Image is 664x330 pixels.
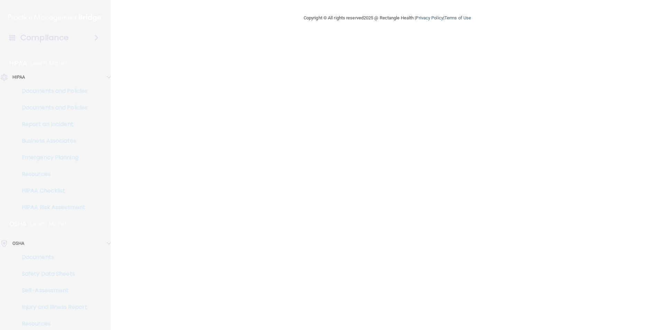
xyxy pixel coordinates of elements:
[12,239,24,248] p: OSHA
[30,59,67,68] p: Learn More!
[12,73,25,81] p: HIPAA
[261,7,514,29] div: Copyright © All rights reserved 2025 @ Rectangle Health | |
[4,171,99,178] p: Resources
[4,287,99,294] p: Self-Assessment
[4,88,99,95] p: Documents and Policies
[8,11,102,25] img: PMB logo
[4,154,99,161] p: Emergency Planning
[9,220,27,228] p: OSHA
[30,220,67,228] p: Learn More!
[9,59,27,68] p: HIPAA
[444,15,471,20] a: Terms of Use
[4,104,99,111] p: Documents and Policies
[4,320,99,327] p: Resources
[4,204,99,211] p: HIPAA Risk Assessment
[4,254,99,261] p: Documents
[4,121,99,128] p: Report an Incident
[4,304,99,311] p: Injury and Illness Report
[4,270,99,277] p: Safety Data Sheets
[4,137,99,144] p: Business Associates
[4,187,99,194] p: HIPAA Checklist
[20,33,68,43] h4: Compliance
[416,15,443,20] a: Privacy Policy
